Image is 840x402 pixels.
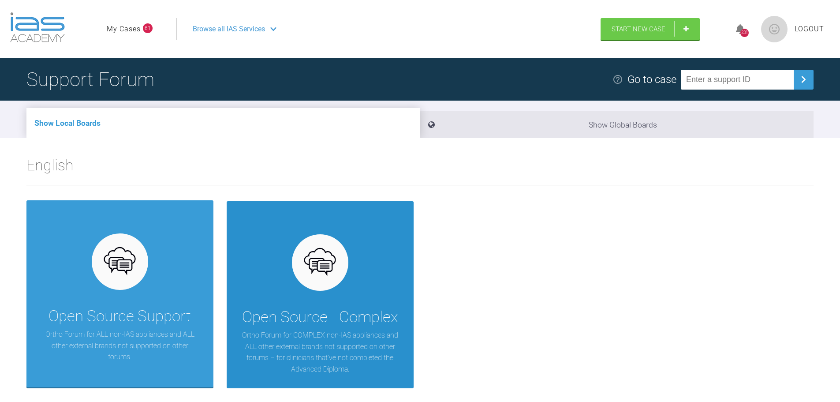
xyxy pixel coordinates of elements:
a: Open Source - ComplexOrtho Forum for COMPLEX non-IAS appliances and ALL other external brands not... [227,200,414,387]
div: Go to case [627,71,676,88]
span: Browse all IAS Services [193,23,265,35]
input: Enter a support ID [681,70,794,90]
h2: English [26,153,814,185]
img: logo-light.3e3ef733.png [10,12,65,42]
div: Open Source - Complex [242,305,398,330]
a: Start New Case [601,18,700,40]
li: Show Global Boards [420,111,814,138]
span: Start New Case [612,25,665,33]
img: chevronRight.28bd32b0.svg [796,72,810,86]
div: 231 [740,29,749,37]
span: 61 [143,23,153,33]
h1: Support Forum [26,64,154,95]
a: My Cases [107,23,141,35]
div: Open Source Support [49,304,191,329]
img: opensource.6e495855.svg [103,245,137,279]
li: Show Local Boards [26,108,420,138]
img: help.e70b9f3d.svg [612,74,623,85]
a: Logout [795,23,824,35]
p: Ortho Forum for COMPLEX non-IAS appliances and ALL other external brands not supported on other f... [240,330,400,375]
img: profile.png [761,16,788,42]
img: opensource.6e495855.svg [303,246,337,280]
a: Open Source SupportOrtho Forum for ALL non-IAS appliances and ALL other external brands not suppo... [26,200,213,387]
p: Ortho Forum for ALL non-IAS appliances and ALL other external brands not supported on other forums. [40,329,200,363]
